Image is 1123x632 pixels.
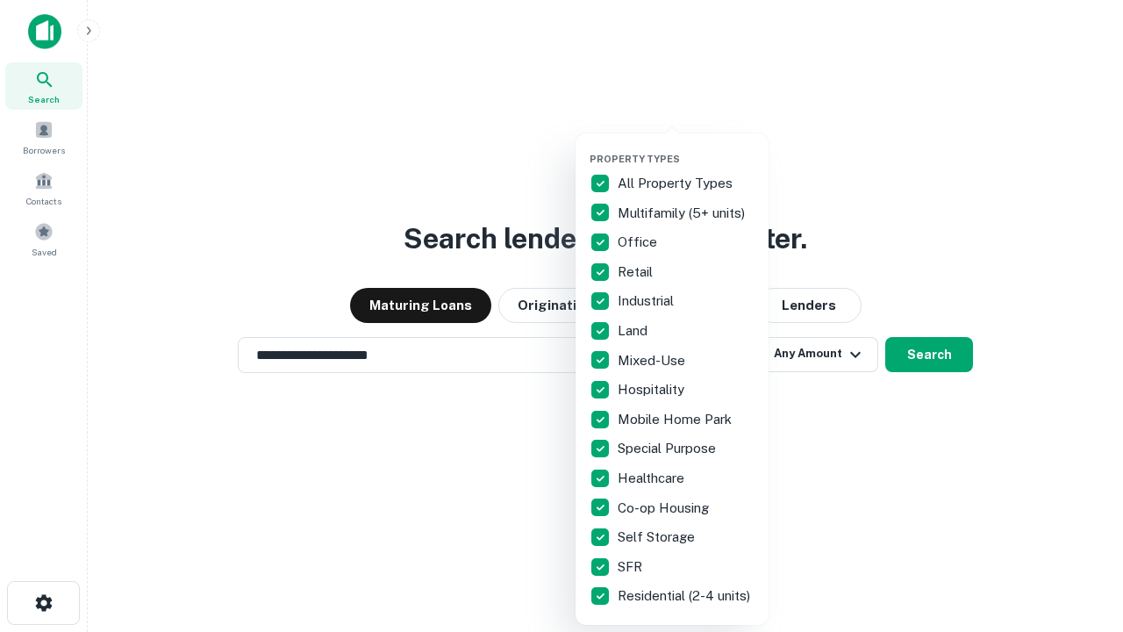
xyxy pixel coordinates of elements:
p: Hospitality [618,379,688,400]
iframe: Chat Widget [1035,492,1123,576]
p: SFR [618,557,646,578]
p: Mobile Home Park [618,409,735,430]
p: Multifamily (5+ units) [618,203,748,224]
p: Industrial [618,291,677,312]
p: Self Storage [618,527,698,548]
p: Office [618,232,661,253]
p: Residential (2-4 units) [618,585,754,607]
p: Mixed-Use [618,350,689,371]
p: Retail [618,262,656,283]
p: Special Purpose [618,438,719,459]
p: Co-op Housing [618,498,712,519]
p: Land [618,320,651,341]
p: All Property Types [618,173,736,194]
p: Healthcare [618,468,688,489]
span: Property Types [590,154,680,164]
